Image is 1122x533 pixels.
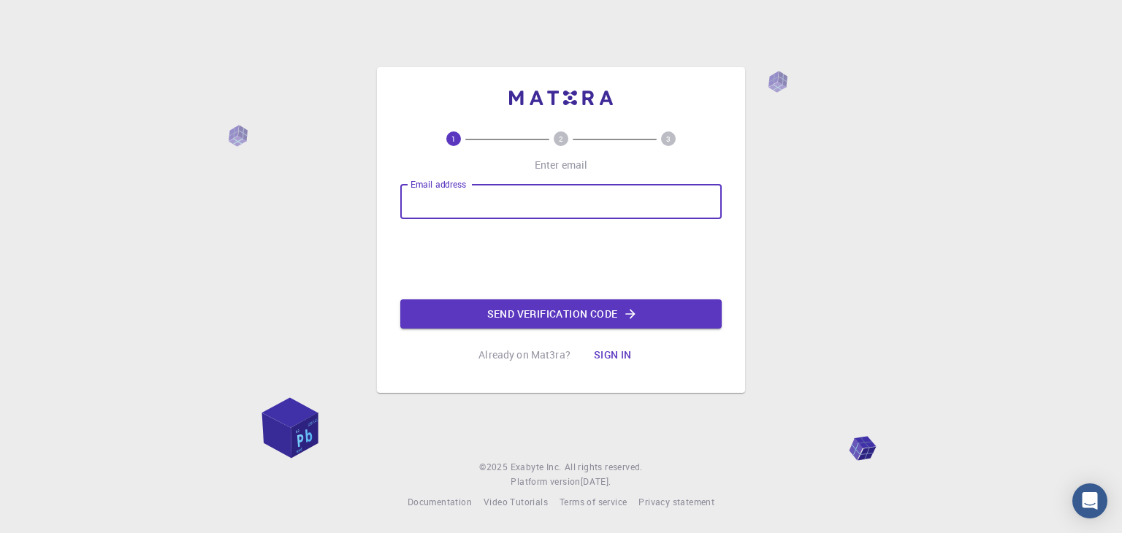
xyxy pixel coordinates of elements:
[511,461,562,472] span: Exabyte Inc.
[484,496,548,507] span: Video Tutorials
[511,475,580,489] span: Platform version
[511,460,562,475] a: Exabyte Inc.
[581,475,611,489] a: [DATE].
[666,134,671,144] text: 3
[478,348,570,362] p: Already on Mat3ra?
[408,495,472,510] a: Documentation
[411,178,466,191] label: Email address
[559,134,563,144] text: 2
[451,134,456,144] text: 1
[581,475,611,487] span: [DATE] .
[560,496,627,507] span: Terms of service
[408,496,472,507] span: Documentation
[479,460,510,475] span: © 2025
[450,231,672,288] iframe: reCAPTCHA
[638,496,714,507] span: Privacy statement
[560,495,627,510] a: Terms of service
[400,299,722,329] button: Send verification code
[638,495,714,510] a: Privacy statement
[535,158,588,172] p: Enter email
[1072,483,1107,518] div: Open Intercom Messenger
[582,340,644,369] button: Sign in
[484,495,548,510] a: Video Tutorials
[565,460,643,475] span: All rights reserved.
